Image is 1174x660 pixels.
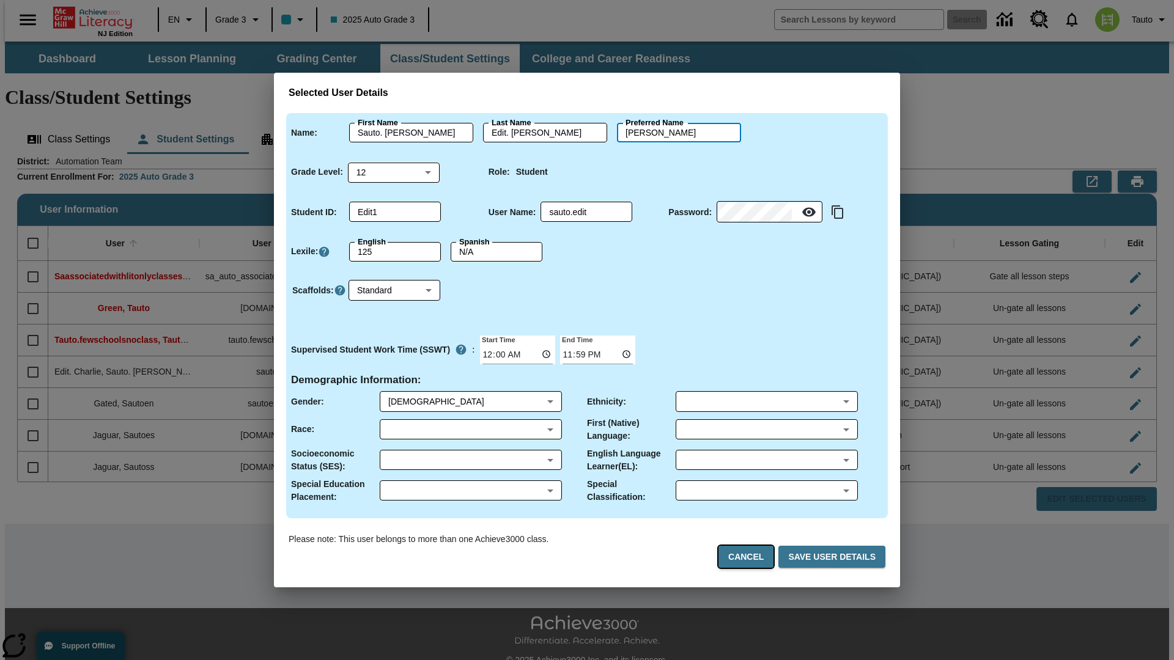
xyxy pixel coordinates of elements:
h4: Demographic Information : [291,374,421,387]
label: English [358,237,386,248]
p: Please note: This user belongs to more than one Achieve3000 class. [289,533,548,546]
div: User Name [541,202,632,222]
label: Start Time [480,334,515,344]
div: Scaffolds [349,280,440,301]
p: Gender : [291,395,324,408]
div: Student ID [349,202,441,222]
button: Reveal Password [797,200,821,224]
p: English Language Learner(EL) : [587,447,676,473]
button: Click here to know more about Scaffolds [334,284,346,297]
div: Grade Level [348,162,440,182]
p: Lexile : [291,245,318,258]
p: Password : [668,206,712,219]
p: Special Classification : [587,478,676,504]
label: Spanish [459,237,490,248]
p: Race : [291,423,314,436]
div: Male [388,395,542,408]
p: Ethnicity : [587,395,626,408]
p: Student ID : [291,206,337,219]
p: Scaffolds : [292,284,334,297]
p: Name : [291,127,317,139]
p: User Name : [489,206,536,219]
div: : [291,339,475,361]
p: Grade Level : [291,166,343,178]
div: Standard [349,280,440,301]
p: Student [516,166,548,178]
button: Save User Details [778,546,885,568]
label: Last Name [492,117,531,128]
a: Click here to know more about Lexiles, Will open in new tab [318,246,330,258]
button: Cancel [718,546,773,568]
label: First Name [358,117,398,128]
button: Copy text to clipboard [827,202,848,222]
label: Preferred Name [626,117,684,128]
p: Special Education Placement : [291,478,380,504]
p: Role : [489,166,510,178]
div: Password [717,202,822,222]
h3: Selected User Details [289,87,885,99]
div: 12 [348,162,440,182]
p: Socioeconomic Status (SES) : [291,447,380,473]
button: Supervised Student Work Time is the timeframe when students can take LevelSet and when lessons ar... [450,339,472,361]
p: Supervised Student Work Time (SSWT) [291,343,450,356]
label: End Time [560,334,593,344]
p: First (Native) Language : [587,417,676,442]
